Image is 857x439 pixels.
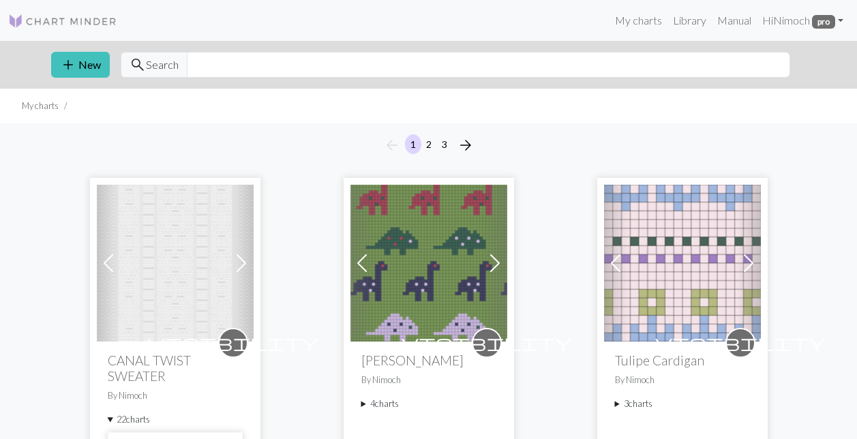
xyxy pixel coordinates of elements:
[402,332,572,353] span: visibility
[378,134,479,156] nav: Page navigation
[610,7,667,34] a: My charts
[361,352,496,368] h2: [PERSON_NAME]
[97,255,254,268] a: Pull Torsadé Mohair
[405,134,421,154] button: 1
[712,7,757,34] a: Manual
[51,52,110,78] button: New
[604,255,761,268] a: Tulipe Cardigan
[667,7,712,34] a: Library
[812,15,835,29] span: pro
[615,374,750,387] p: By Nimoch
[361,374,496,387] p: By Nimoch
[148,332,318,353] span: visibility
[108,413,243,426] summary: 22charts
[97,185,254,342] img: Pull Torsadé Mohair
[452,134,479,156] button: Next
[655,329,826,357] i: private
[148,329,318,357] i: private
[604,185,761,342] img: Tulipe Cardigan
[350,255,507,268] a: Cardino
[60,55,76,74] span: add
[146,57,179,73] span: Search
[655,332,826,353] span: visibility
[108,389,243,402] p: By Nimoch
[108,352,243,384] h2: CANAL TWIST SWEATER
[457,137,474,153] i: Next
[22,100,59,112] li: My charts
[436,134,453,154] button: 3
[130,55,146,74] span: search
[421,134,437,154] button: 2
[350,185,507,342] img: Cardino
[8,13,117,29] img: Logo
[757,7,849,34] a: HiNimoch pro
[615,397,750,410] summary: 3charts
[361,397,496,410] summary: 4charts
[402,329,572,357] i: private
[615,352,750,368] h2: Tulipe Cardigan
[457,136,474,155] span: arrow_forward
